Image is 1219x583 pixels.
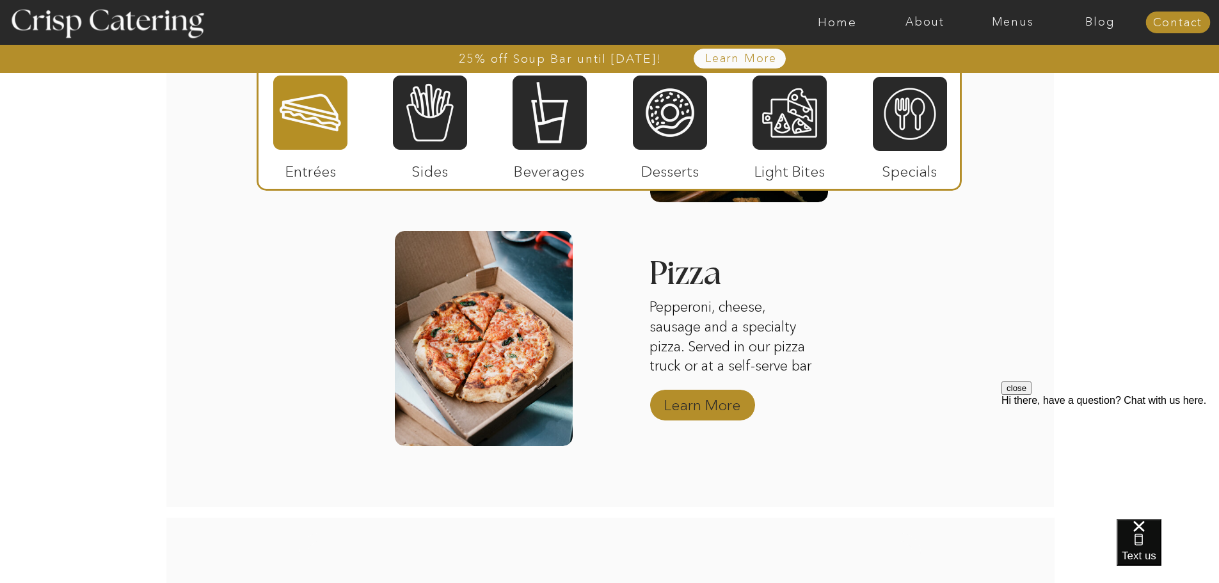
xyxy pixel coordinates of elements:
a: About [881,16,969,29]
a: Learn More [676,52,807,65]
a: Blog [1056,16,1144,29]
a: Learn More [660,383,745,420]
iframe: podium webchat widget bubble [1117,519,1219,583]
p: Light Bites [747,150,833,187]
a: Contact [1145,17,1210,29]
p: Pepperoni, cheese, sausage and a specialty pizza. Served in our pizza truck or at a self-serve bar [649,298,820,376]
p: Specials [867,150,952,187]
iframe: podium webchat widget prompt [1001,381,1219,535]
p: Sides [387,150,472,187]
a: 25% off Soup Bar until [DATE]! [413,52,708,65]
a: Home [793,16,881,29]
a: Menus [969,16,1056,29]
p: Beverages [507,150,592,187]
h3: Pizza [649,257,782,294]
p: Desserts [628,150,713,187]
p: Entrées [268,150,353,187]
